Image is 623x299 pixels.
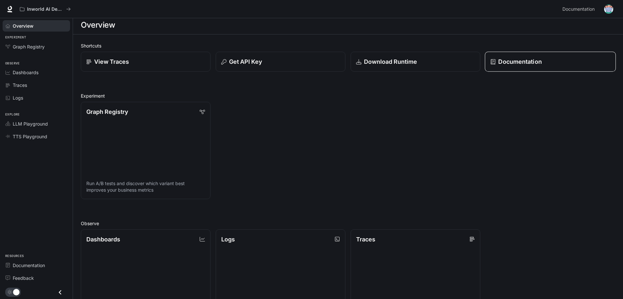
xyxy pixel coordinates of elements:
a: Logs [3,92,70,103]
a: View Traces [81,52,210,72]
a: Graph Registry [3,41,70,52]
span: Graph Registry [13,43,45,50]
a: LLM Playground [3,118,70,129]
img: User avatar [604,5,613,14]
span: LLM Playground [13,120,48,127]
a: Download Runtime [351,52,480,72]
span: Feedback [13,275,34,281]
p: Traces [356,235,375,244]
p: Documentation [498,57,542,66]
span: Logs [13,94,23,101]
span: Documentation [562,5,595,13]
button: User avatar [602,3,615,16]
a: Graph RegistryRun A/B tests and discover which variant best improves your business metrics [81,102,210,199]
button: All workspaces [17,3,74,16]
a: Overview [3,20,70,32]
button: Get API Key [216,52,345,72]
a: Documentation [485,52,616,72]
a: TTS Playground [3,131,70,142]
p: Inworld AI Demos [27,7,64,12]
p: Logs [221,235,235,244]
h2: Observe [81,220,615,227]
span: Traces [13,82,27,88]
p: Dashboards [86,235,120,244]
a: Dashboards [3,67,70,78]
p: Run A/B tests and discover which variant best improves your business metrics [86,180,205,193]
a: Feedback [3,272,70,284]
p: Download Runtime [364,57,417,66]
h1: Overview [81,19,115,32]
p: Get API Key [229,57,262,66]
p: View Traces [94,57,129,66]
a: Documentation [3,260,70,271]
span: TTS Playground [13,133,47,140]
span: Dashboards [13,69,38,76]
span: Documentation [13,262,45,269]
h2: Shortcuts [81,42,615,49]
p: Graph Registry [86,107,128,116]
button: Close drawer [53,286,67,299]
h2: Experiment [81,92,615,99]
a: Traces [3,79,70,91]
span: Overview [13,22,34,29]
span: Dark mode toggle [13,288,20,295]
a: Documentation [560,3,600,16]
